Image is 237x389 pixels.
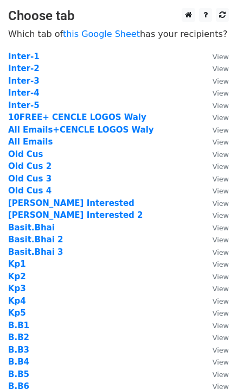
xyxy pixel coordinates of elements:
a: Kp1 [8,259,26,269]
a: Kp4 [8,296,26,306]
small: View [213,260,229,268]
a: View [202,161,229,171]
small: View [213,65,229,73]
a: this Google Sheet [63,29,140,39]
small: View [213,248,229,256]
a: View [202,332,229,342]
small: View [213,358,229,366]
small: View [213,297,229,305]
a: 10FREE+ CENCLE LOGOS Waly [8,112,146,122]
a: Old Cus 4 [8,186,52,196]
a: View [202,210,229,220]
a: Basit.Bhai 2 [8,235,63,244]
a: Basit.Bhai 3 [8,247,63,257]
a: B.B5 [8,369,29,379]
a: Old Cus 3 [8,174,52,184]
a: Basit.Bhai [8,223,55,233]
a: View [202,369,229,379]
a: View [202,125,229,135]
small: View [213,346,229,354]
a: View [202,52,229,61]
strong: [PERSON_NAME] Interested 2 [8,210,143,220]
a: B.B4 [8,357,29,367]
small: View [213,102,229,110]
small: View [213,211,229,219]
small: View [213,309,229,317]
strong: All Emails+CENCLE LOGOS Waly [8,125,154,135]
h3: Choose tab [8,8,229,24]
a: View [202,64,229,73]
a: Kp2 [8,272,26,281]
small: View [213,126,229,134]
a: View [202,137,229,147]
small: View [213,285,229,293]
a: View [202,247,229,257]
a: Inter-2 [8,64,40,73]
a: View [202,186,229,196]
a: View [202,308,229,318]
a: Inter-3 [8,76,40,86]
a: Old Cus [8,149,43,159]
small: View [213,175,229,183]
a: B.B1 [8,321,29,330]
p: Which tab of has your recipients? [8,28,229,40]
a: View [202,88,229,98]
a: View [202,101,229,110]
a: Inter-5 [8,101,40,110]
a: View [202,112,229,122]
a: B.B3 [8,345,29,355]
small: View [213,114,229,122]
a: View [202,259,229,269]
small: View [213,224,229,232]
small: View [213,371,229,379]
a: View [202,149,229,159]
small: View [213,77,229,85]
small: View [213,236,229,244]
small: View [213,322,229,330]
a: All Emails [8,137,53,147]
small: View [213,53,229,61]
a: Inter-1 [8,52,40,61]
strong: Kp3 [8,284,26,293]
small: View [213,150,229,159]
a: Inter-4 [8,88,40,98]
a: View [202,284,229,293]
small: View [213,334,229,342]
a: View [202,345,229,355]
a: View [202,235,229,244]
small: View [213,162,229,171]
small: View [213,199,229,208]
small: View [213,187,229,195]
strong: Kp5 [8,308,26,318]
a: [PERSON_NAME] Interested [8,198,134,208]
a: View [202,174,229,184]
a: View [202,198,229,208]
a: Old Cus 2 [8,161,52,171]
small: View [213,89,229,97]
a: View [202,223,229,233]
a: View [202,272,229,281]
small: View [213,138,229,146]
a: B.B2 [8,332,29,342]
